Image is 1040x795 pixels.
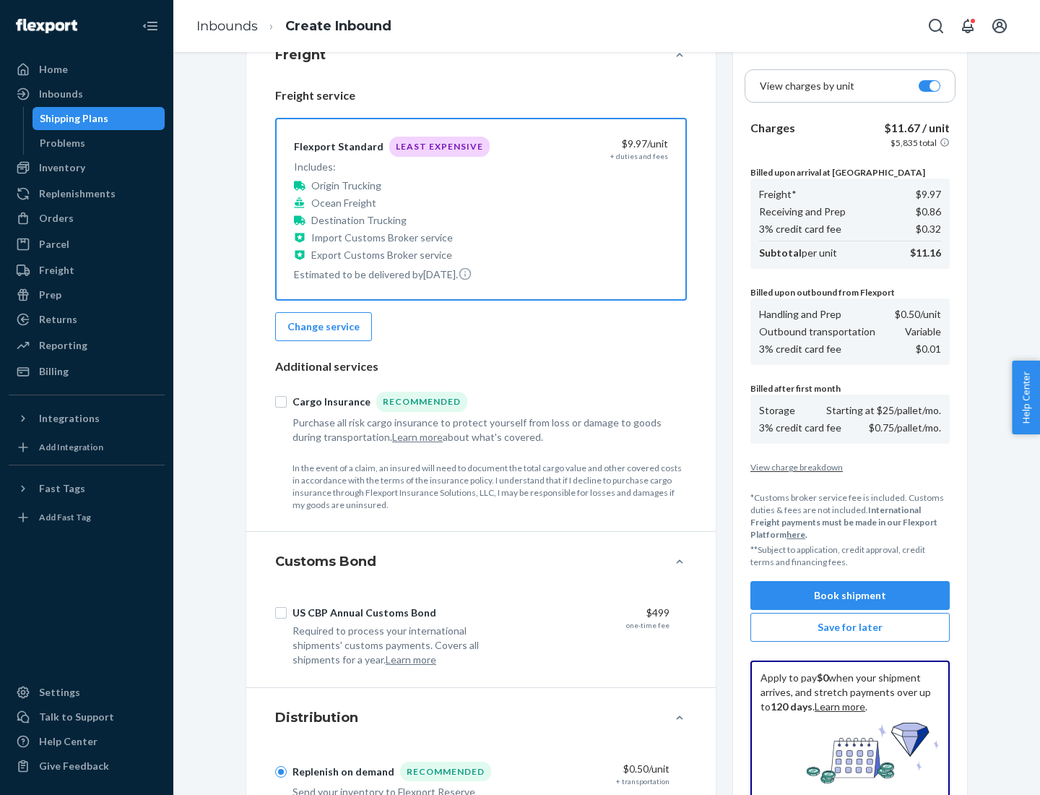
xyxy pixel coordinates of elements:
[294,267,490,282] p: Estimated to be delivered by [DATE] .
[9,207,165,230] a: Orders
[39,62,68,77] div: Home
[40,136,85,150] div: Problems
[39,685,80,700] div: Settings
[750,382,950,395] p: Billed after first month
[1012,361,1040,434] button: Help Center
[750,166,950,179] p: Billed upon arrival at [GEOGRAPHIC_DATA]
[9,407,165,430] button: Integrations
[311,231,453,245] p: Import Customs Broker service
[285,18,391,34] a: Create Inbound
[39,263,74,278] div: Freight
[905,325,941,339] p: Variable
[9,436,165,459] a: Add Integration
[292,416,669,444] div: Purchase all risk cargo insurance to protect yourself from loss or damage to goods during transpo...
[311,196,376,210] p: Ocean Freight
[817,671,828,684] b: $0
[518,137,668,151] div: $9.97 /unit
[294,139,383,154] div: Flexport Standard
[311,179,381,193] p: Origin Trucking
[386,653,436,667] button: Learn more
[275,607,287,619] input: US CBP Annual Customs Bond
[294,160,490,174] p: Includes:
[292,462,687,512] p: In the event of a claim, an insured will need to document the total cargo value and other covered...
[39,312,77,327] div: Returns
[9,259,165,282] a: Freight
[890,137,937,149] p: $5,835 total
[916,222,941,236] p: $0.32
[9,308,165,331] a: Returns
[771,700,812,713] b: 120 days
[292,765,394,779] div: Replenish on demand
[39,87,83,101] div: Inbounds
[39,511,91,523] div: Add Fast Tag
[9,477,165,500] button: Fast Tags
[16,19,77,33] img: Flexport logo
[750,286,950,298] p: Billed upon outbound from Flexport
[519,606,669,620] div: $499
[759,421,841,435] p: 3% credit card fee
[275,396,287,408] input: Cargo InsuranceRecommended
[610,151,668,161] div: + duties and fees
[760,79,854,93] p: View charges by unit
[39,441,103,453] div: Add Integration
[39,759,109,773] div: Give Feedback
[9,334,165,357] a: Reporting
[275,358,687,375] p: Additional services
[916,342,941,356] p: $0.01
[9,156,165,179] a: Inventory
[39,710,114,724] div: Talk to Support
[9,82,165,106] a: Inbounds
[884,120,950,137] p: $11.67 / unit
[9,182,165,205] a: Replenishments
[750,613,950,642] button: Save for later
[311,248,452,262] p: Export Customs Broker service
[32,107,165,130] a: Shipping Plans
[9,705,165,729] a: Talk to Support
[39,288,61,302] div: Prep
[9,755,165,778] button: Give Feedback
[750,461,950,473] button: View charge breakdown
[39,160,85,175] div: Inventory
[292,624,508,667] div: Required to process your international shipments' customs payments. Covers all shipments for a year.
[311,213,407,228] p: Destination Trucking
[39,364,69,379] div: Billing
[953,12,982,40] button: Open notifications
[519,762,669,776] div: $0.50 /unit
[39,237,69,252] div: Parcel
[39,186,116,201] div: Replenishments
[759,325,875,339] p: Outbound transportation
[759,205,846,219] p: Receiving and Prep
[869,421,941,435] p: $0.75/pallet/mo.
[985,12,1014,40] button: Open account menu
[275,46,326,64] h4: Freight
[39,734,97,749] div: Help Center
[400,762,491,781] div: Recommended
[786,529,805,540] a: here
[9,58,165,81] a: Home
[916,205,941,219] p: $0.86
[759,307,841,322] p: Handling and Prep
[39,411,100,426] div: Integrations
[136,12,165,40] button: Close Navigation
[759,246,802,259] b: Subtotal
[760,671,940,714] p: Apply to pay when your shipment arrives, and stretch payments over up to . .
[376,392,467,411] div: Recommended
[392,430,443,444] button: Learn more
[759,222,841,236] p: 3% credit card fee
[759,403,795,418] p: Storage
[916,187,941,202] p: $9.97
[616,776,669,786] div: + transportation
[9,360,165,383] a: Billing
[759,246,837,260] p: per unit
[759,187,797,202] p: Freight*
[922,12,950,40] button: Open Search Box
[750,504,937,540] b: International Freight payments must be made in our Flexport Platform .
[750,121,795,134] b: Charges
[39,481,85,496] div: Fast Tags
[9,283,165,306] a: Prep
[32,132,165,155] a: Problems
[275,87,687,104] p: Freight service
[39,211,74,225] div: Orders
